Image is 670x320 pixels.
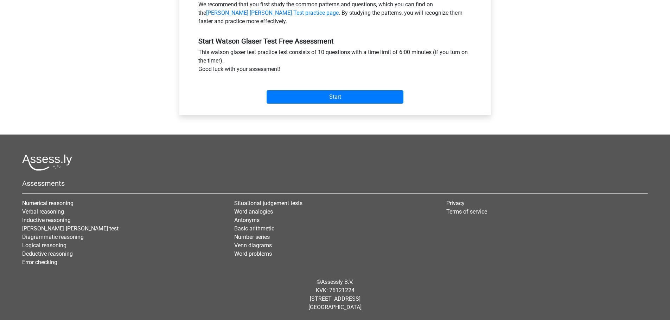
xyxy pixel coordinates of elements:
[234,250,272,257] a: Word problems
[22,208,64,215] a: Verbal reasoning
[22,217,71,223] a: Inductive reasoning
[206,9,339,16] a: [PERSON_NAME] [PERSON_NAME] Test practice page
[22,225,119,232] a: [PERSON_NAME] [PERSON_NAME] test
[446,208,487,215] a: Terms of service
[446,200,465,207] a: Privacy
[321,279,353,285] a: Assessly B.V.
[22,179,648,188] h5: Assessments
[193,48,477,76] div: This watson glaser test practice test consists of 10 questions with a time limit of 6:00 minutes ...
[234,225,274,232] a: Basic arithmetic
[22,154,72,171] img: Assessly logo
[234,200,302,207] a: Situational judgement tests
[22,200,74,207] a: Numerical reasoning
[234,234,270,240] a: Number series
[234,208,273,215] a: Word analogies
[22,250,73,257] a: Deductive reasoning
[198,37,472,45] h5: Start Watson Glaser Test Free Assessment
[22,242,66,249] a: Logical reasoning
[17,272,653,317] div: © KVK: 76121224 [STREET_ADDRESS] [GEOGRAPHIC_DATA]
[234,217,260,223] a: Antonyms
[22,234,84,240] a: Diagrammatic reasoning
[22,259,57,266] a: Error checking
[267,90,403,104] input: Start
[234,242,272,249] a: Venn diagrams
[193,0,477,28] div: We recommend that you first study the common patterns and questions, which you can find on the . ...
